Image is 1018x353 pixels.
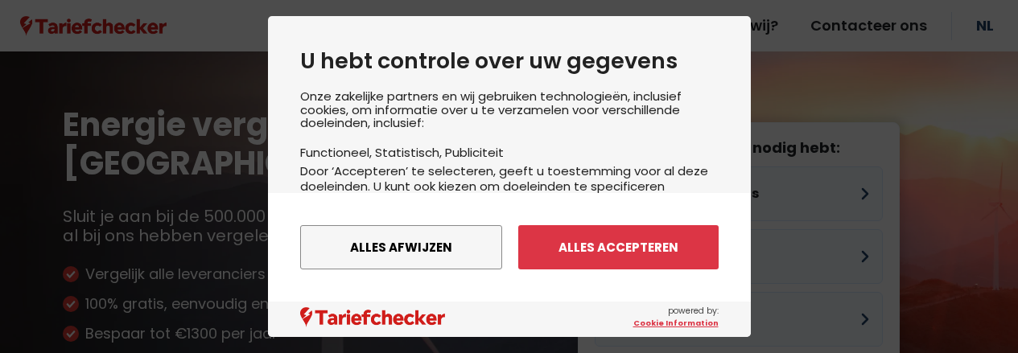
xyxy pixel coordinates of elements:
[268,193,751,302] div: menu
[300,307,445,327] img: logo
[445,144,504,161] li: Publiciteit
[633,305,719,329] span: powered by:
[300,48,719,74] h2: U hebt controle over uw gegevens
[300,225,502,269] button: Alles afwijzen
[518,225,719,269] button: Alles accepteren
[375,144,445,161] li: Statistisch
[633,318,719,329] a: Cookie Information
[300,144,375,161] li: Functioneel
